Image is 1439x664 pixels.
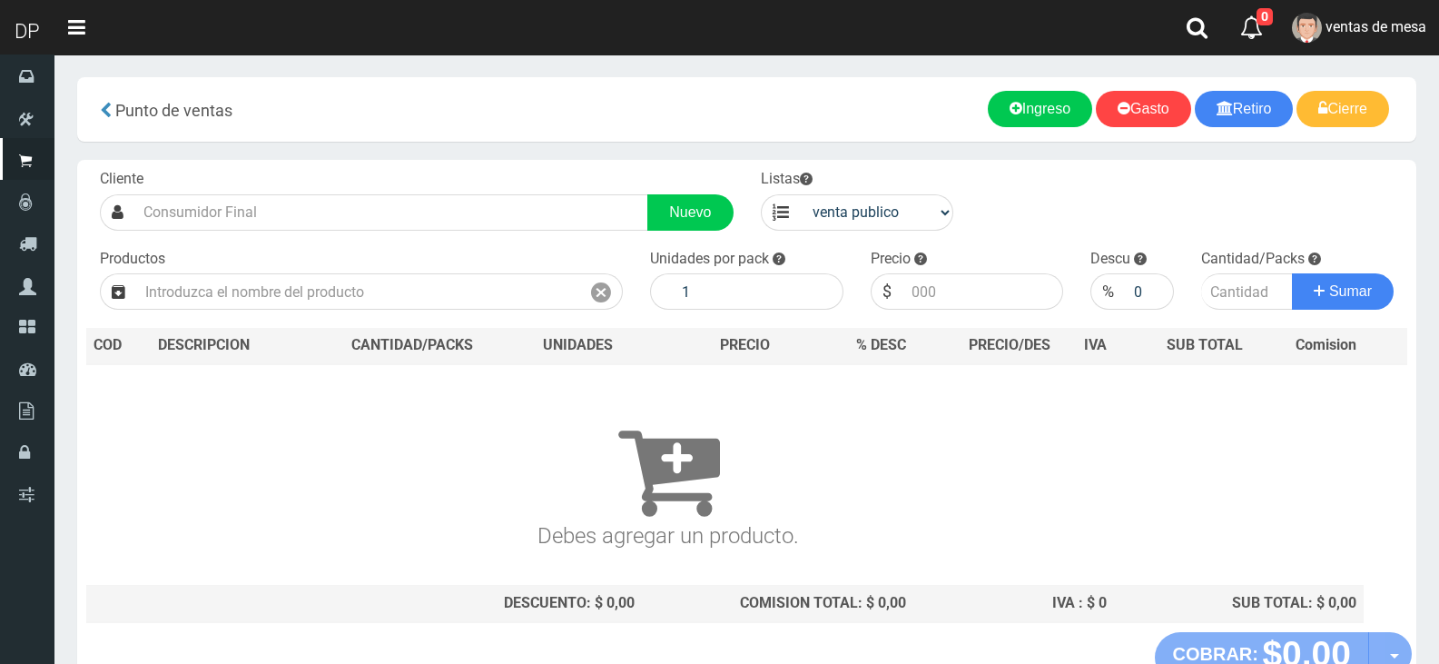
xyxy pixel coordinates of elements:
[921,593,1107,614] div: IVA : $ 0
[100,169,143,190] label: Cliente
[1121,593,1356,614] div: SUB TOTAL: $ 0,00
[1090,273,1125,310] div: %
[136,273,580,310] input: Introduzca el nombre del producto
[1326,18,1426,35] span: ventas de mesa
[515,328,642,364] th: UNIDADES
[1292,13,1322,43] img: User Image
[988,91,1092,127] a: Ingreso
[673,273,843,310] input: 1
[151,328,310,364] th: DES
[134,194,648,231] input: Consumidor Final
[1329,283,1372,299] span: Sumar
[650,249,769,270] label: Unidades por pack
[100,249,165,270] label: Productos
[1257,8,1273,25] span: 0
[1195,91,1294,127] a: Retiro
[720,335,770,356] span: PRECIO
[1296,335,1356,356] span: Comision
[115,101,232,120] span: Punto de ventas
[649,593,906,614] div: COMISION TOTAL: $ 0,00
[318,593,635,614] div: DESCUENTO: $ 0,00
[1296,91,1389,127] a: Cierre
[1201,273,1294,310] input: Cantidad
[1173,644,1258,664] strong: COBRAR:
[1125,273,1173,310] input: 000
[1096,91,1191,127] a: Gasto
[1201,249,1305,270] label: Cantidad/Packs
[184,336,250,353] span: CRIPCION
[856,336,906,353] span: % DESC
[86,328,151,364] th: COD
[94,391,1243,548] h3: Debes agregar un producto.
[1090,249,1130,270] label: Descu
[1084,336,1107,353] span: IVA
[1167,335,1243,356] span: SUB TOTAL
[761,169,813,190] label: Listas
[871,273,902,310] div: $
[902,273,1064,310] input: 000
[647,194,733,231] a: Nuevo
[310,328,515,364] th: CANTIDAD/PACKS
[1292,273,1394,310] button: Sumar
[871,249,911,270] label: Precio
[969,336,1050,353] span: PRECIO/DES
